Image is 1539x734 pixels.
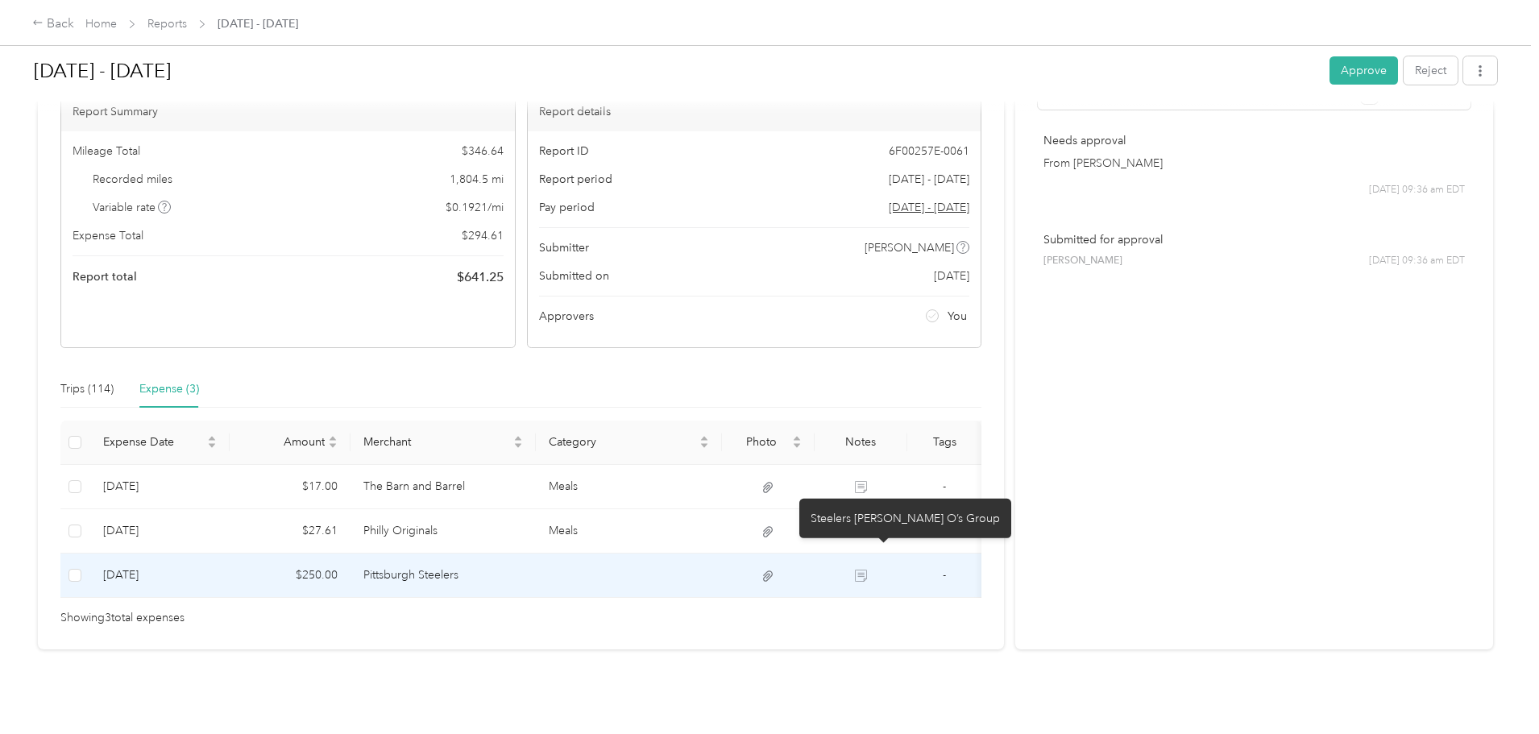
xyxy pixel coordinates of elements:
[1043,231,1465,248] p: Submitted for approval
[722,421,815,465] th: Photo
[889,171,969,188] span: [DATE] - [DATE]
[207,433,217,443] span: caret-up
[907,465,981,509] td: -
[539,171,612,188] span: Report period
[60,609,185,627] span: Showing 3 total expenses
[1043,155,1465,172] p: From [PERSON_NAME]
[513,433,523,443] span: caret-up
[1369,254,1465,268] span: [DATE] 09:36 am EDT
[351,465,537,509] td: The Barn and Barrel
[699,433,709,443] span: caret-up
[536,509,722,554] td: Meals
[446,199,504,216] span: $ 0.1921 / mi
[90,421,230,465] th: Expense Date
[230,554,351,598] td: $250.00
[85,17,117,31] a: Home
[792,433,802,443] span: caret-up
[139,380,199,398] div: Expense (3)
[450,171,504,188] span: 1,804.5 mi
[230,465,351,509] td: $17.00
[815,421,907,465] th: Notes
[539,239,589,256] span: Submitter
[328,433,338,443] span: caret-up
[60,380,114,398] div: Trips (114)
[1043,132,1465,149] p: Needs approval
[943,568,946,582] span: -
[147,17,187,31] a: Reports
[351,554,537,598] td: Pittsburgh Steelers
[90,465,230,509] td: 9-25-2025
[539,308,594,325] span: Approvers
[243,435,325,449] span: Amount
[539,267,609,284] span: Submitted on
[536,465,722,509] td: Meals
[513,441,523,450] span: caret-down
[1043,254,1122,268] span: [PERSON_NAME]
[462,143,504,160] span: $ 346.64
[207,441,217,450] span: caret-down
[103,435,204,449] span: Expense Date
[351,509,537,554] td: Philly Originals
[218,15,298,32] span: [DATE] - [DATE]
[351,421,537,465] th: Merchant
[889,143,969,160] span: 6F00257E-0061
[90,554,230,598] td: 9-2-2025
[93,171,172,188] span: Recorded miles
[328,441,338,450] span: caret-down
[73,227,143,244] span: Expense Total
[457,267,504,287] span: $ 641.25
[549,435,696,449] span: Category
[1449,644,1539,734] iframe: Everlance-gr Chat Button Frame
[735,435,789,449] span: Photo
[934,267,969,284] span: [DATE]
[230,421,351,465] th: Amount
[462,227,504,244] span: $ 294.61
[73,268,137,285] span: Report total
[943,479,946,493] span: -
[799,499,1011,538] div: Steelers [PERSON_NAME] O’s Group
[73,143,140,160] span: Mileage Total
[230,509,351,554] td: $27.61
[920,435,969,449] div: Tags
[1404,56,1458,85] button: Reject
[90,509,230,554] td: 9-5-2025
[32,15,74,34] div: Back
[907,554,981,598] td: -
[948,308,967,325] span: You
[536,421,722,465] th: Category
[699,441,709,450] span: caret-down
[34,52,1318,90] h1: Sep 1 - 30, 2025
[792,441,802,450] span: caret-down
[865,239,954,256] span: [PERSON_NAME]
[907,421,981,465] th: Tags
[539,199,595,216] span: Pay period
[1330,56,1398,85] button: Approve
[363,435,511,449] span: Merchant
[889,199,969,216] span: Go to pay period
[1369,183,1465,197] span: [DATE] 09:36 am EDT
[93,199,172,216] span: Variable rate
[539,143,589,160] span: Report ID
